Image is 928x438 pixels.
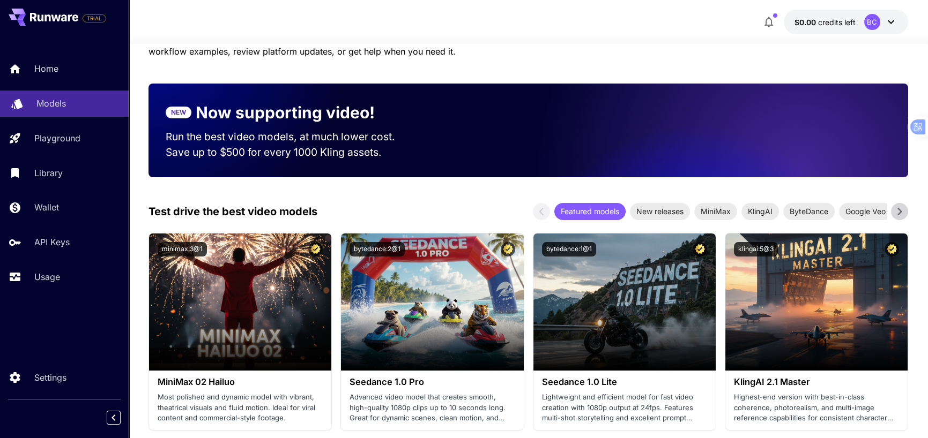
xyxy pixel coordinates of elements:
p: Wallet [34,201,59,214]
p: Playground [34,132,80,145]
p: Models [36,97,66,110]
p: Now supporting video! [196,101,375,125]
p: NEW [171,108,186,117]
div: $0.00 [795,17,856,28]
p: Usage [34,270,60,283]
span: Add your payment card to enable full platform functionality. [83,12,106,25]
span: Featured models [554,206,626,217]
p: API Keys [34,236,70,248]
p: Run the best video models, at much lower cost. [166,129,415,145]
h3: KlingAI 2.1 Master [734,377,899,387]
button: Certified Model – Vetted for best performance and includes a commercial license. [308,242,323,256]
span: MiniMax [694,206,737,217]
button: bytedance:2@1 [350,242,405,256]
span: ByteDance [783,206,835,217]
div: New releases [630,203,690,220]
div: Featured models [554,203,626,220]
button: bytedance:1@1 [542,242,596,256]
div: BC [864,14,880,30]
p: Settings [34,371,66,384]
button: Collapse sidebar [107,411,121,425]
div: Collapse sidebar [115,408,129,427]
button: Certified Model – Vetted for best performance and includes a commercial license. [693,242,707,256]
button: klingai:5@3 [734,242,778,256]
span: New releases [630,206,690,217]
img: alt [149,233,331,371]
div: MiniMax [694,203,737,220]
div: KlingAI [741,203,779,220]
p: Lightweight and efficient model for fast video creation with 1080p output at 24fps. Features mult... [542,392,707,424]
h3: Seedance 1.0 Pro [350,377,515,387]
span: Check out your usage stats and API key performance at a glance. Explore featured models, dive int... [149,33,557,57]
img: alt [533,233,716,371]
button: Certified Model – Vetted for best performance and includes a commercial license. [885,242,899,256]
span: TRIAL [83,14,106,22]
p: Test drive the best video models [149,203,317,220]
button: minimax:3@1 [158,242,207,256]
h3: MiniMax 02 Hailuo [158,377,323,387]
p: Most polished and dynamic model with vibrant, theatrical visuals and fluid motion. Ideal for vira... [158,392,323,424]
h3: Seedance 1.0 Lite [542,377,707,387]
img: alt [725,233,908,371]
span: credits left [818,18,856,27]
div: Google Veo [839,203,892,220]
p: Home [34,62,58,75]
p: Library [34,167,63,179]
button: Certified Model – Vetted for best performance and includes a commercial license. [501,242,515,256]
p: Advanced video model that creates smooth, high-quality 1080p clips up to 10 seconds long. Great f... [350,392,515,424]
button: $0.00BC [784,10,908,34]
span: Google Veo [839,206,892,217]
span: KlingAI [741,206,779,217]
span: $0.00 [795,18,818,27]
div: ByteDance [783,203,835,220]
p: Highest-end version with best-in-class coherence, photorealism, and multi-image reference capabil... [734,392,899,424]
img: alt [341,233,523,371]
p: Save up to $500 for every 1000 Kling assets. [166,145,415,160]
